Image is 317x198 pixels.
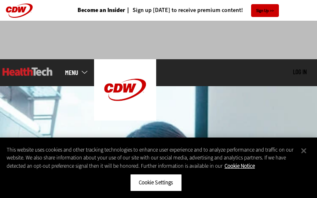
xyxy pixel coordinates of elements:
img: Home [94,59,156,121]
a: Sign Up [251,4,279,17]
a: mobile-menu [65,69,94,76]
a: Log in [293,68,307,75]
img: Home [2,68,53,76]
div: This website uses cookies and other tracking technologies to enhance user experience and to analy... [7,146,295,170]
a: More information about your privacy [225,162,255,169]
a: Sign up [DATE] to receive premium content! [125,7,243,13]
button: Close [295,142,313,160]
div: User menu [293,68,307,76]
button: Cookie Settings [130,174,182,191]
a: CDW [94,114,156,123]
a: Become an Insider [77,7,125,13]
